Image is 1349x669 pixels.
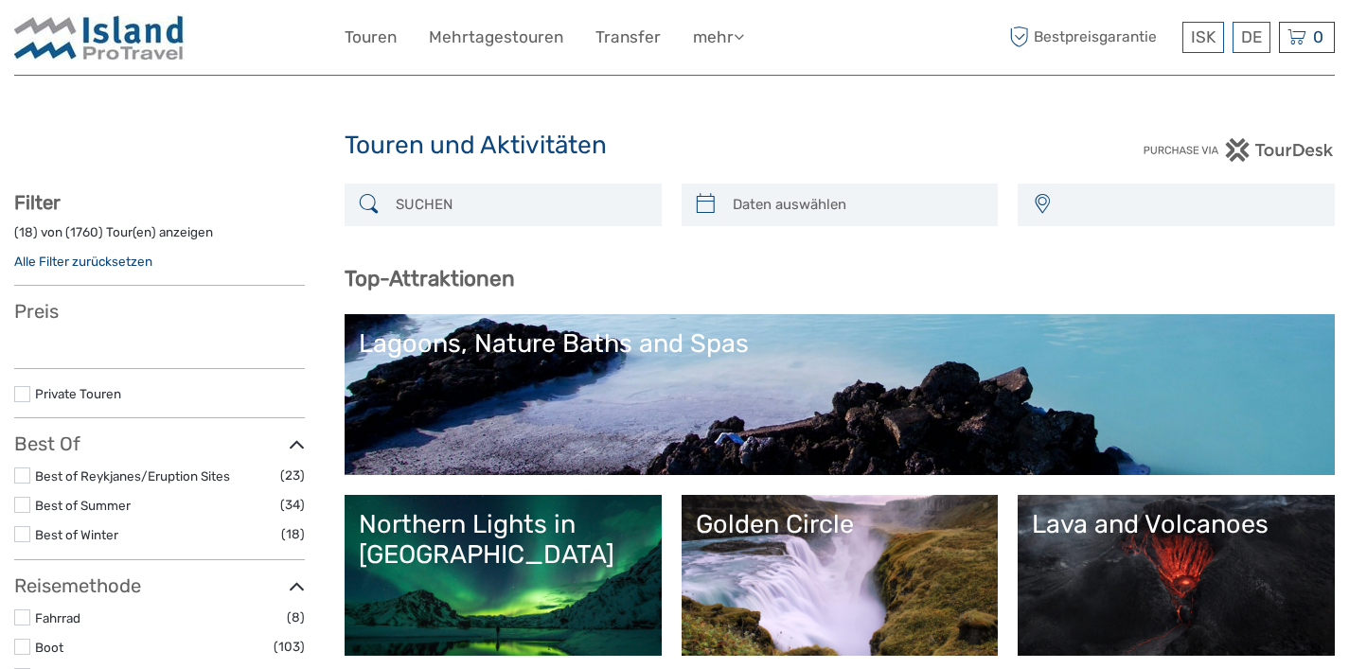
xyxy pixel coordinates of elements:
[595,24,661,51] a: Transfer
[281,523,305,545] span: (18)
[388,188,652,221] input: SUCHEN
[1310,27,1326,46] span: 0
[345,24,397,51] a: Touren
[14,223,305,253] div: ( ) von ( ) Tour(en) anzeigen
[1191,27,1216,46] span: ISK
[35,640,63,655] a: Boot
[1032,509,1321,539] div: Lava and Volcanoes
[14,191,61,214] strong: Filter
[14,574,305,597] h3: Reisemethode
[1233,22,1270,53] div: DE
[725,188,989,221] input: Daten auswählen
[287,607,305,628] span: (8)
[70,223,98,241] label: 1760
[429,24,563,51] a: Mehrtagestouren
[1143,138,1335,162] img: PurchaseViaTourDesk.png
[1032,509,1321,642] a: Lava and Volcanoes
[14,14,185,61] img: Iceland ProTravel
[274,636,305,658] span: (103)
[696,509,985,539] div: Golden Circle
[359,328,1321,359] div: Lagoons, Nature Baths and Spas
[345,131,1005,161] h1: Touren und Aktivitäten
[345,266,515,291] b: Top-Attraktionen
[280,465,305,486] span: (23)
[35,610,80,625] a: Fahrrad
[14,432,305,455] h3: Best Of
[1004,22,1178,53] span: Bestpreisgarantie
[696,509,985,642] a: Golden Circle
[359,328,1321,461] a: Lagoons, Nature Baths and Spas
[35,468,230,484] a: Best of Reykjanes/Eruption Sites
[693,24,744,51] a: mehr
[14,300,305,323] h3: Preis
[359,509,648,642] a: Northern Lights in [GEOGRAPHIC_DATA]
[35,527,118,542] a: Best of Winter
[280,494,305,516] span: (34)
[19,223,33,241] label: 18
[359,509,648,571] div: Northern Lights in [GEOGRAPHIC_DATA]
[14,254,152,269] a: Alle Filter zurücksetzen
[35,498,131,513] a: Best of Summer
[35,386,121,401] a: Private Touren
